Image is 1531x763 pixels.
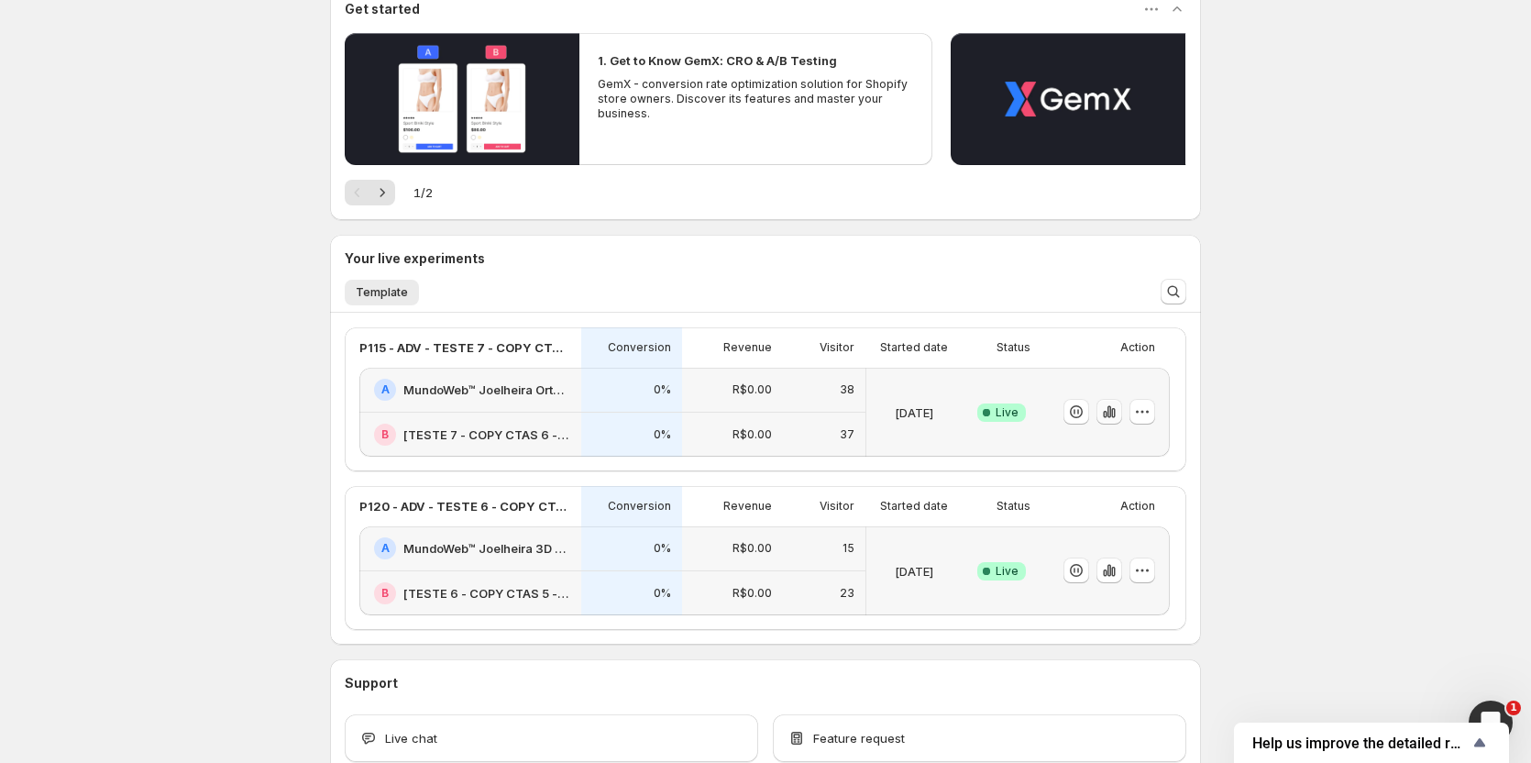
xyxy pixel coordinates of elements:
p: P120 - ADV - TESTE 6 - COPY CTA 5 - [DATE] 11:38:13 [359,497,570,515]
h2: A [381,541,390,556]
p: Started date [880,499,948,514]
p: R$0.00 [732,586,772,601]
p: GemX - conversion rate optimization solution for Shopify store owners. Discover its features and ... [598,77,913,121]
h2: 1. Get to Know GemX: CRO & A/B Testing [598,51,837,70]
button: Play video [951,33,1185,165]
span: Live chat [385,729,437,747]
nav: Pagination [345,180,395,205]
p: 0% [654,382,671,397]
span: 1 [1506,701,1521,715]
h2: [TESTE 6 - COPY CTAS 5 - [DATE]] MundoWeb™ Joelheira 3D de Cobre CopperFlex - A4 [403,584,570,603]
h2: MundoWeb™ Joelheira Ortopédica De Cobre CopperFlex - A3 [403,381,570,399]
p: Revenue [723,499,772,514]
p: Visitor [820,499,854,514]
p: [DATE] [895,404,933,422]
p: 23 [840,586,854,601]
button: Show survey - Help us improve the detailed report for A/B campaigns [1252,732,1491,754]
p: P115 - ADV - TESTE 7 - COPY CTA 6 - [DATE] 11:51:21 [359,338,570,357]
p: 38 [840,382,854,397]
h3: Support [345,674,398,692]
iframe: Intercom live chat [1469,701,1513,745]
p: Conversion [608,499,671,514]
p: 0% [654,541,671,556]
h2: B [381,427,389,442]
span: Feature request [813,729,905,747]
h2: B [381,586,389,601]
p: Revenue [723,340,772,355]
p: R$0.00 [732,382,772,397]
h2: A [381,382,390,397]
h2: MundoWeb™ Joelheira 3D de Cobre CopperFlex - A4 [403,539,570,558]
span: Live [996,564,1019,579]
h2: [TESTE 7 - COPY CTAS 6 - [DATE]] MundoWeb™ Joelheira Ortopédica De Cobre CopperFlex - A3 [403,426,570,444]
p: Conversion [608,340,671,355]
p: 37 [840,427,854,442]
button: Next [369,180,395,205]
p: Started date [880,340,948,355]
span: 1 / 2 [413,183,433,202]
p: R$0.00 [732,541,772,556]
p: R$0.00 [732,427,772,442]
span: Template [356,285,408,300]
p: 15 [843,541,854,556]
h3: Your live experiments [345,249,485,268]
p: Status [997,340,1030,355]
p: Action [1120,340,1155,355]
button: Search and filter results [1161,279,1186,304]
button: Play video [345,33,579,165]
span: Live [996,405,1019,420]
p: 0% [654,427,671,442]
p: [DATE] [895,562,933,581]
p: 0% [654,586,671,601]
p: Status [997,499,1030,514]
p: Action [1120,499,1155,514]
p: Visitor [820,340,854,355]
span: Help us improve the detailed report for A/B campaigns [1252,735,1469,752]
